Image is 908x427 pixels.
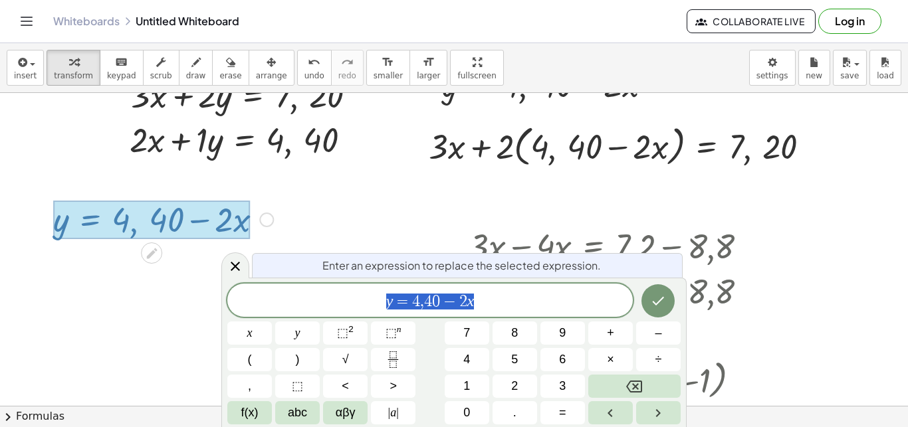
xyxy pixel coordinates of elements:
button: Fraction [371,348,415,371]
span: √ [342,351,349,369]
button: 6 [540,348,585,371]
i: undo [308,54,320,70]
button: Toggle navigation [16,11,37,32]
span: save [840,71,859,80]
button: Alphabet [275,401,320,424]
button: Collaborate Live [687,9,816,33]
button: fullscreen [450,50,503,86]
span: ÷ [655,351,662,369]
button: Absolute value [371,401,415,424]
span: fullscreen [457,71,496,80]
button: Minus [636,321,681,345]
span: erase [219,71,241,80]
button: Divide [636,348,681,371]
button: arrange [249,50,294,86]
button: ) [275,348,320,371]
button: format_sizelarger [409,50,447,86]
span: 2 [511,377,518,395]
sup: 2 [348,324,354,334]
button: transform [47,50,100,86]
span: 5 [511,351,518,369]
button: 0 [445,401,489,424]
i: format_size [422,54,435,70]
span: 4 [463,351,470,369]
span: 4 [424,294,432,309]
span: | [396,406,399,419]
button: new [798,50,830,86]
button: Superscript [371,321,415,345]
span: redo [338,71,356,80]
span: – [655,324,661,342]
span: < [342,377,349,395]
span: + [607,324,614,342]
var: x [467,292,475,309]
button: Plus [588,321,633,345]
button: format_sizesmaller [366,50,410,86]
span: smaller [374,71,403,80]
button: Greek alphabet [323,401,368,424]
button: keyboardkeypad [100,50,144,86]
span: 0 [463,404,470,422]
button: Functions [227,401,272,424]
span: > [390,377,397,395]
span: 7 [463,324,470,342]
button: insert [7,50,44,86]
span: 3 [559,377,566,395]
span: x [247,324,253,342]
span: y [295,324,300,342]
button: Equals [540,401,585,424]
i: keyboard [115,54,128,70]
span: 4 [412,294,420,309]
button: Right arrow [636,401,681,424]
span: ( [248,351,252,369]
button: erase [212,50,249,86]
button: Placeholder [275,375,320,398]
button: redoredo [331,50,364,86]
button: 5 [493,348,537,371]
button: 8 [493,321,537,345]
span: 9 [559,324,566,342]
span: f(x) [241,404,259,422]
button: Log in [818,9,881,34]
span: new [806,71,822,80]
button: undoundo [297,50,332,86]
button: 4 [445,348,489,371]
button: scrub [143,50,179,86]
span: a [388,404,399,422]
button: . [493,401,537,424]
span: scrub [150,71,172,80]
span: = [559,404,566,422]
span: Enter an expression to replace the selected expression. [322,258,601,274]
span: , [420,294,424,309]
span: keypad [107,71,136,80]
span: − [440,294,459,309]
button: Squared [323,321,368,345]
span: larger [417,71,440,80]
button: 2 [493,375,537,398]
span: load [877,71,894,80]
button: Times [588,348,633,371]
span: draw [186,71,206,80]
i: format_size [382,54,394,70]
button: Left arrow [588,401,633,424]
span: 1 [463,377,470,395]
span: × [607,351,614,369]
var: y [386,292,394,309]
span: . [513,404,516,422]
button: Done [641,284,675,317]
span: arrange [256,71,287,80]
span: ⬚ [292,377,303,395]
span: undo [304,71,324,80]
button: 9 [540,321,585,345]
a: Whiteboards [53,15,120,28]
span: abc [288,404,307,422]
button: 7 [445,321,489,345]
span: αβγ [336,404,356,422]
span: insert [14,71,37,80]
span: ⬚ [337,326,348,339]
span: , [248,377,251,395]
span: 2 [459,294,467,309]
button: Backspace [588,375,681,398]
div: Edit math [141,242,162,264]
span: 8 [511,324,518,342]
